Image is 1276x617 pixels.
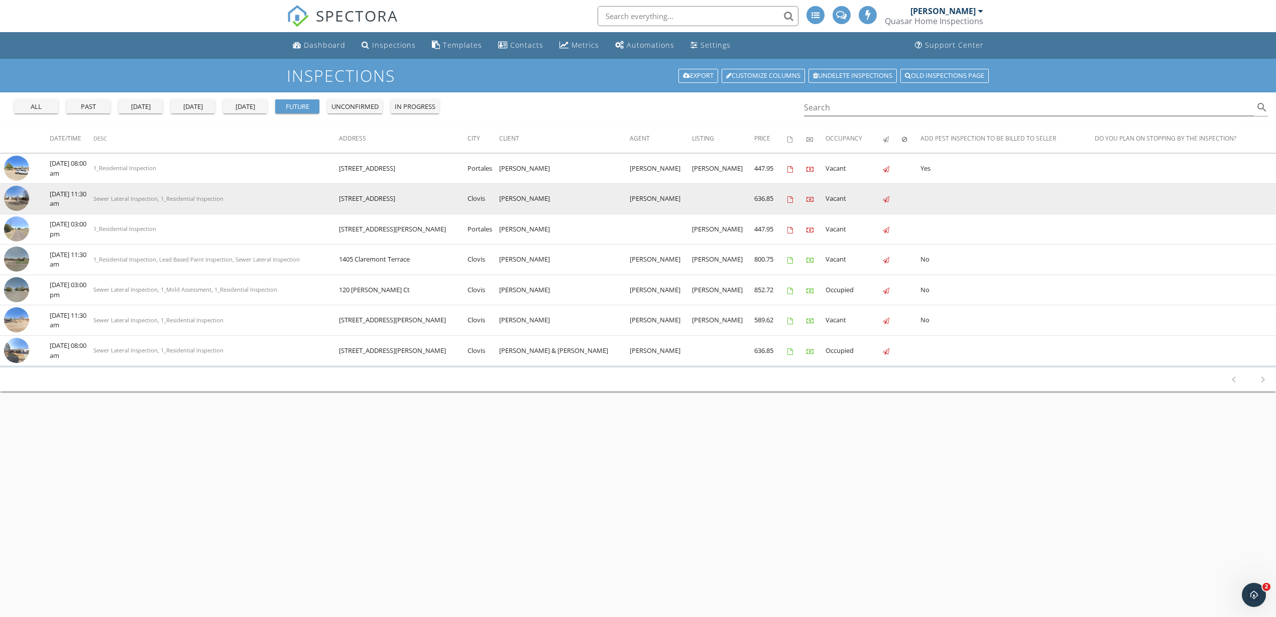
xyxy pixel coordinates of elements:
[50,244,93,275] td: [DATE] 11:30 am
[885,16,983,26] div: Quasar Home Inspections
[50,305,93,336] td: [DATE] 11:30 am
[1095,125,1276,153] th: Do you plan on stopping by the inspection?: Not sorted.
[468,305,499,336] td: Clovis
[171,99,215,113] button: [DATE]
[331,102,379,112] div: unconfirmed
[287,14,398,35] a: SPECTORA
[920,125,1095,153] th: Add pest inspection to be billed to seller: Not sorted.
[630,275,692,305] td: [PERSON_NAME]
[119,99,163,113] button: [DATE]
[627,40,674,50] div: Automations
[339,214,468,244] td: [STREET_ADDRESS][PERSON_NAME]
[275,99,319,113] button: future
[754,153,787,184] td: 447.95
[787,125,806,153] th: Agreements signed: Not sorted.
[692,125,754,153] th: Listing: Not sorted.
[1256,101,1268,113] i: search
[4,186,29,211] img: streetview
[93,346,223,354] span: Sewer Lateral Inspection, 1_Residential Inspection
[50,184,93,214] td: [DATE] 11:30 am
[754,244,787,275] td: 800.75
[754,184,787,214] td: 636.85
[339,275,468,305] td: 120 [PERSON_NAME] Ct
[808,69,897,83] a: Undelete inspections
[1242,583,1266,607] iframe: Intercom live chat
[499,305,630,336] td: [PERSON_NAME]
[630,244,692,275] td: [PERSON_NAME]
[826,184,883,214] td: Vacant
[920,244,1095,275] td: No
[692,153,754,184] td: [PERSON_NAME]
[468,153,499,184] td: Portales
[289,36,350,55] a: Dashboard
[391,99,439,113] button: in progress
[50,125,93,153] th: Date/Time: Not sorted.
[339,244,468,275] td: 1405 Claremont Terrace
[468,275,499,305] td: Clovis
[611,36,678,55] a: Automations (Advanced)
[279,102,315,112] div: future
[223,99,267,113] button: [DATE]
[826,305,883,336] td: Vacant
[692,214,754,244] td: [PERSON_NAME]
[920,305,1095,336] td: No
[287,5,309,27] img: The Best Home Inspection Software - Spectora
[304,40,345,50] div: Dashboard
[925,40,984,50] div: Support Center
[692,134,714,143] span: Listing
[93,286,277,293] span: Sewer Lateral Inspection, 1_Mold Assessment, 1_Residential Inspection
[18,102,54,112] div: all
[826,214,883,244] td: Vacant
[227,102,263,112] div: [DATE]
[93,195,223,202] span: Sewer Lateral Inspection, 1_Residential Inspection
[826,275,883,305] td: Occupied
[920,275,1095,305] td: No
[826,335,883,366] td: Occupied
[754,134,770,143] span: Price
[630,125,692,153] th: Agent: Not sorted.
[686,36,735,55] a: Settings
[93,316,223,324] span: Sewer Lateral Inspection, 1_Residential Inspection
[316,5,398,26] span: SPECTORA
[499,125,630,153] th: Client: Not sorted.
[4,216,29,241] img: streetview
[826,125,883,153] th: Occupancy: Not sorted.
[93,225,156,232] span: 1_Residential Inspection
[754,214,787,244] td: 447.95
[468,134,480,143] span: City
[339,335,468,366] td: [STREET_ADDRESS][PERSON_NAME]
[1095,134,1236,143] span: Do you plan on stopping by the inspection?
[372,40,416,50] div: Inspections
[722,69,805,83] a: Customize Columns
[499,153,630,184] td: [PERSON_NAME]
[1262,583,1270,591] span: 2
[4,307,29,332] img: streetview
[806,125,826,153] th: Paid: Not sorted.
[754,335,787,366] td: 636.85
[339,153,468,184] td: [STREET_ADDRESS]
[692,305,754,336] td: [PERSON_NAME]
[494,36,547,55] a: Contacts
[920,153,1095,184] td: Yes
[754,305,787,336] td: 589.62
[339,134,366,143] span: Address
[93,256,300,263] span: 1_Residential Inspection, Lead Based Paint Inspection, Sewer Lateral Inspection
[920,134,1056,143] span: Add pest inspection to be billed to seller
[630,335,692,366] td: [PERSON_NAME]
[66,99,110,113] button: past
[50,214,93,244] td: [DATE] 03:00 pm
[499,184,630,214] td: [PERSON_NAME]
[499,244,630,275] td: [PERSON_NAME]
[123,102,159,112] div: [DATE]
[499,134,519,143] span: Client
[468,125,499,153] th: City: Not sorted.
[499,275,630,305] td: [PERSON_NAME]
[14,99,58,113] button: all
[804,99,1254,116] input: Search
[4,156,29,181] img: streetview
[358,36,420,55] a: Inspections
[468,335,499,366] td: Clovis
[678,69,718,83] a: Export
[443,40,482,50] div: Templates
[339,125,468,153] th: Address: Not sorted.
